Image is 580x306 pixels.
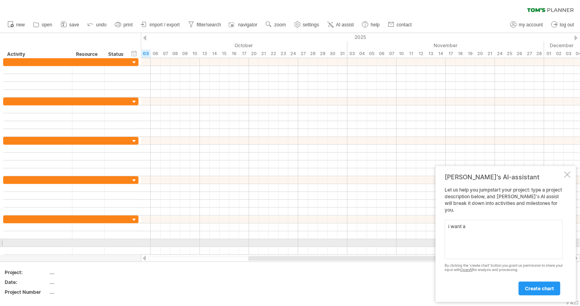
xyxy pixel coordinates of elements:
div: Wednesday, 26 November 2025 [515,50,525,58]
div: Friday, 14 November 2025 [436,50,446,58]
div: Monday, 3 November 2025 [347,50,357,58]
span: log out [560,22,574,28]
div: Thursday, 27 November 2025 [525,50,534,58]
div: Monday, 1 December 2025 [544,50,554,58]
a: AI assist [325,20,356,30]
div: Project Number [5,289,48,295]
div: Project: [5,269,48,276]
a: navigator [227,20,260,30]
div: Friday, 3 October 2025 [141,50,151,58]
span: navigator [238,22,257,28]
span: zoom [274,22,286,28]
div: Tuesday, 28 October 2025 [308,50,318,58]
a: filter/search [186,20,224,30]
div: Wednesday, 15 October 2025 [220,50,229,58]
div: Tuesday, 25 November 2025 [505,50,515,58]
div: Tuesday, 21 October 2025 [259,50,269,58]
div: October 2025 [121,41,347,50]
div: Monday, 17 November 2025 [446,50,456,58]
a: create chart [519,282,560,295]
a: save [59,20,81,30]
span: new [16,22,25,28]
div: Wednesday, 5 November 2025 [367,50,377,58]
span: import / export [150,22,180,28]
a: zoom [264,20,288,30]
div: Tuesday, 4 November 2025 [357,50,367,58]
a: open [31,20,55,30]
div: Wednesday, 19 November 2025 [465,50,475,58]
div: Thursday, 30 October 2025 [328,50,338,58]
div: Friday, 31 October 2025 [338,50,347,58]
a: my account [508,20,545,30]
div: Monday, 27 October 2025 [298,50,308,58]
a: settings [292,20,321,30]
div: Thursday, 16 October 2025 [229,50,239,58]
div: Wednesday, 22 October 2025 [269,50,279,58]
a: log out [549,20,576,30]
div: Thursday, 6 November 2025 [377,50,387,58]
div: Friday, 17 October 2025 [239,50,249,58]
span: filter/search [197,22,221,28]
div: Resource [76,50,100,58]
span: settings [303,22,319,28]
div: .... [50,269,116,276]
div: Tuesday, 11 November 2025 [406,50,416,58]
div: Activity [7,50,68,58]
div: .... [50,279,116,286]
div: v 422 [566,300,579,306]
div: Monday, 6 October 2025 [151,50,161,58]
div: Friday, 24 October 2025 [288,50,298,58]
div: Wednesday, 29 October 2025 [318,50,328,58]
div: Monday, 10 November 2025 [397,50,406,58]
span: AI assist [336,22,354,28]
div: Monday, 20 October 2025 [249,50,259,58]
a: help [360,20,382,30]
div: Date: [5,279,48,286]
div: Friday, 7 November 2025 [387,50,397,58]
span: print [124,22,133,28]
span: open [42,22,52,28]
span: save [69,22,79,28]
div: [PERSON_NAME]'s AI-assistant [445,173,563,181]
div: Thursday, 20 November 2025 [475,50,485,58]
div: Wednesday, 3 December 2025 [564,50,574,58]
div: Thursday, 23 October 2025 [279,50,288,58]
div: Monday, 13 October 2025 [200,50,210,58]
span: my account [519,22,543,28]
div: By clicking the 'create chart' button you grant us permission to share your input with for analys... [445,264,563,272]
div: Friday, 28 November 2025 [534,50,544,58]
a: OpenAI [460,267,473,272]
a: contact [386,20,414,30]
div: Wednesday, 12 November 2025 [416,50,426,58]
span: contact [397,22,412,28]
div: Monday, 24 November 2025 [495,50,505,58]
div: Tuesday, 7 October 2025 [161,50,170,58]
div: Friday, 21 November 2025 [485,50,495,58]
span: help [371,22,380,28]
div: Tuesday, 14 October 2025 [210,50,220,58]
span: undo [96,22,107,28]
div: Thursday, 9 October 2025 [180,50,190,58]
div: Tuesday, 2 December 2025 [554,50,564,58]
a: undo [85,20,109,30]
div: November 2025 [347,41,544,50]
div: .... [50,289,116,295]
div: Let us help you jumpstart your project: type a project description below, and [PERSON_NAME]'s AI ... [445,187,563,295]
span: create chart [525,286,554,291]
div: Tuesday, 18 November 2025 [456,50,465,58]
a: new [6,20,27,30]
a: import / export [139,20,182,30]
a: print [113,20,135,30]
div: Thursday, 13 November 2025 [426,50,436,58]
div: Status [108,50,126,58]
div: Friday, 10 October 2025 [190,50,200,58]
div: Wednesday, 8 October 2025 [170,50,180,58]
